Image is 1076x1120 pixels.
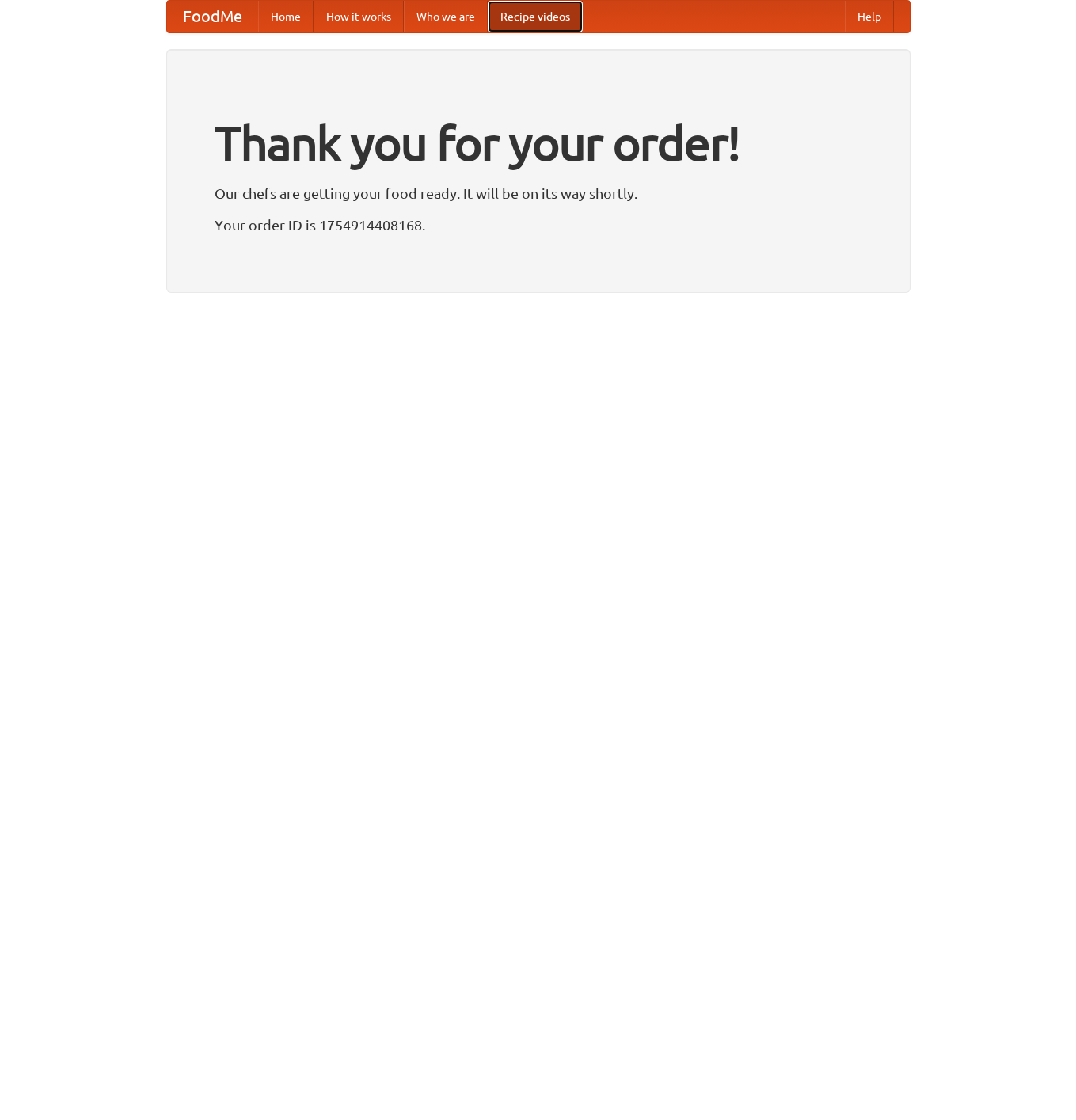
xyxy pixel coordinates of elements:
[167,1,258,32] a: FoodMe
[845,1,894,32] a: Help
[488,1,583,32] a: Recipe videos
[258,1,314,32] a: Home
[314,1,404,32] a: How it works
[404,1,488,32] a: Who we are
[215,105,862,181] h1: Thank you for your order!
[215,213,862,237] p: Your order ID is 1754914408168.
[215,181,862,205] p: Our chefs are getting your food ready. It will be on its way shortly.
